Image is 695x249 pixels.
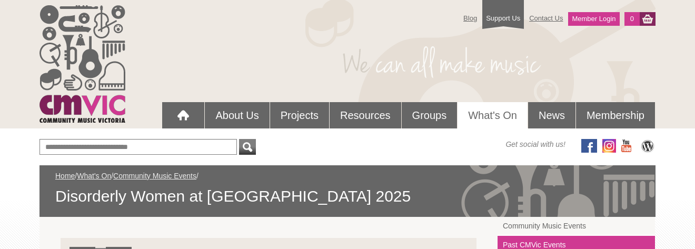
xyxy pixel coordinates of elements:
a: Community Music Events [498,217,655,236]
span: Get social with us! [505,139,565,150]
a: News [528,102,575,128]
a: Groups [402,102,458,128]
a: Contact Us [524,9,568,27]
a: About Us [205,102,269,128]
a: Membership [576,102,655,128]
span: Disorderly Women at [GEOGRAPHIC_DATA] 2025 [55,186,640,206]
a: Home [55,172,75,180]
img: CMVic Blog [640,139,656,153]
a: Projects [270,102,329,128]
a: Community Music Events [113,172,196,180]
a: Blog [458,9,482,27]
img: cmvic_logo.png [39,5,125,123]
a: Resources [330,102,401,128]
img: icon-instagram.png [602,139,616,153]
a: Member Login [568,12,619,26]
div: / / / [55,171,640,206]
a: 0 [624,12,640,26]
a: What's On [77,172,111,180]
a: What's On [458,102,528,128]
